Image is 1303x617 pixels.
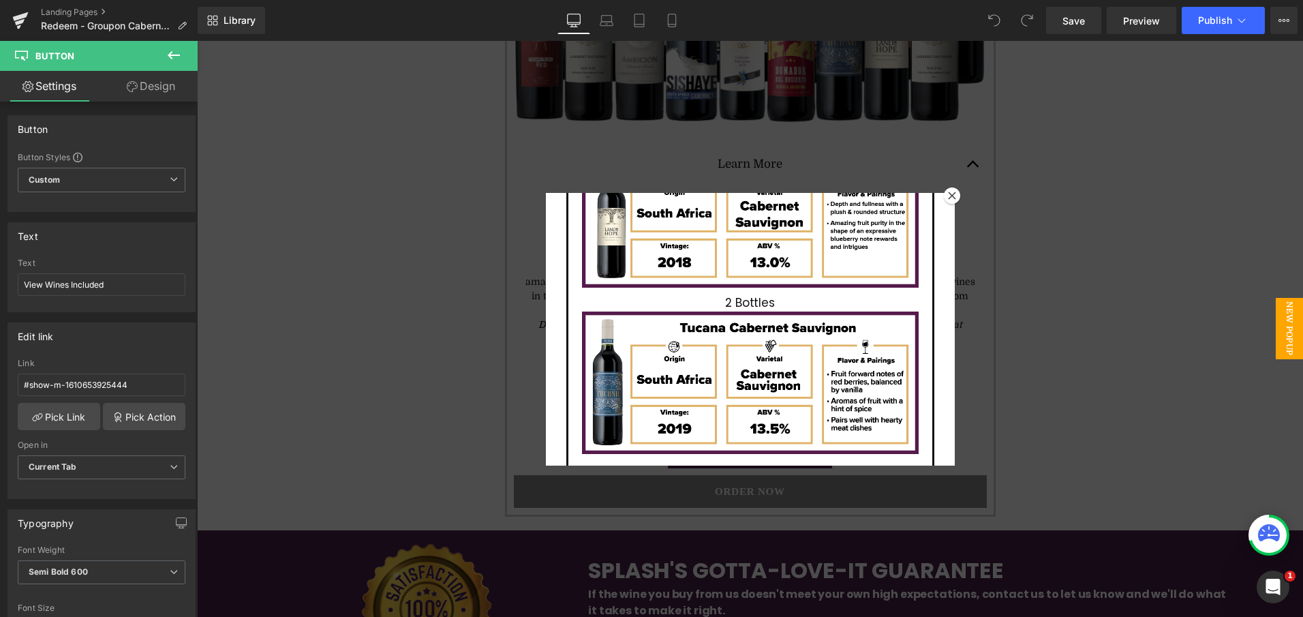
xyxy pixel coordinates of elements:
button: More [1270,7,1298,34]
div: Link [18,359,185,368]
a: Pick Action [103,403,185,430]
b: Current Tab [29,462,77,472]
div: Button Styles [18,151,185,162]
div: Typography [18,510,74,529]
span: New Popup [1079,257,1106,318]
span: Redeem - Groupon Cabernet 18-Pack [41,20,172,31]
span: Button [35,50,74,61]
span: Library [224,14,256,27]
a: Pick Link [18,403,100,430]
input: https://your-shop.myshopify.com [18,374,185,396]
a: Preview [1107,7,1176,34]
b: Semi Bold 600 [29,567,88,577]
a: New Library [198,7,265,34]
div: Text [18,223,38,242]
a: Laptop [590,7,623,34]
button: Redo [1013,7,1041,34]
b: Custom [29,175,60,186]
div: Text [18,258,185,268]
a: Tablet [623,7,656,34]
span: Preview [1123,14,1160,28]
div: Open in [18,440,185,450]
span: Publish [1198,15,1232,26]
iframe: Intercom live chat [1257,571,1289,603]
span: Save [1062,14,1085,28]
a: Mobile [656,7,688,34]
button: Undo [981,7,1008,34]
a: Design [102,71,200,102]
button: Publish [1182,7,1265,34]
span: 1 [1285,571,1296,582]
div: Font Weight [18,545,185,555]
h1: 2 Bottles [385,254,722,271]
a: Desktop [557,7,590,34]
div: Button [18,116,48,135]
a: Landing Pages [41,7,198,18]
div: Font Size [18,603,185,613]
div: Edit link [18,323,54,342]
